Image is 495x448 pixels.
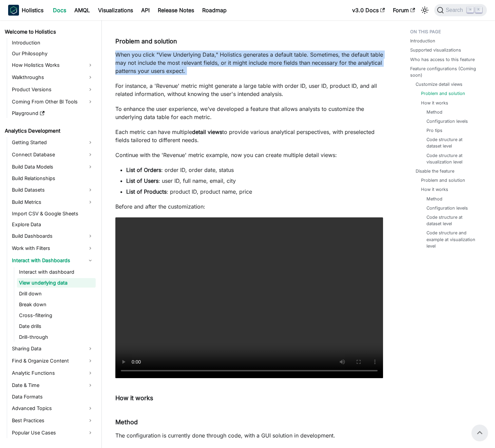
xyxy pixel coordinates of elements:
a: Build Data Models [10,161,96,172]
a: Interact with dashboard [17,267,96,277]
li: : user ID, full name, email, city [126,177,383,185]
a: Analytic Functions [10,368,96,378]
a: How it works [421,100,448,106]
a: Customize detail views [416,81,462,87]
p: Each metric can have multiple to provide various analytical perspectives, with preselected fields... [115,128,383,144]
a: Roadmap [198,5,231,16]
a: Data Formats [10,392,96,402]
a: Date drills [17,322,96,331]
h5: Method [115,418,383,426]
a: Disable the feature [416,168,454,174]
a: Explore Data [10,220,96,229]
a: Docs [49,5,70,16]
video: Your browser does not support embedding video, but you can . [115,217,383,378]
a: Interact with Dashboards [10,255,96,266]
a: Forum [389,5,419,16]
a: Build Relationships [10,174,96,183]
p: To enhance the user experience, we’ve developed a feature that allows analysts to customize the u... [115,105,383,121]
a: Supported visualizations [410,47,461,53]
a: Import CSV & Google Sheets [10,209,96,218]
a: Build Dashboards [10,231,96,241]
a: Problem and solution [421,90,465,97]
a: HolisticsHolistics [8,5,43,16]
a: Code structure at visualization level [426,152,476,165]
strong: detail views [192,129,222,135]
a: Configuration levels [426,118,468,124]
a: Method [426,109,442,115]
a: Product Versions [10,84,96,95]
a: v3.0 Docs [348,5,389,16]
a: Welcome to Holistics [3,27,96,37]
p: Continue with the 'Revenue' metric example, now you can create multiple detail views: [115,151,383,159]
a: Coming From Other BI Tools [10,96,96,107]
p: For instance, a 'Revenue' metric might generate a large table with order ID, user ID, product ID,... [115,82,383,98]
a: Walkthroughs [10,72,96,83]
a: Find & Organize Content [10,355,96,366]
a: Problem and solution [421,177,465,183]
a: Getting Started [10,137,96,148]
p: When you click "View Underlying Data," Holistics generates a default table. Sometimes, the defaul... [115,51,383,75]
a: Code structure and example at visualization level [426,230,476,249]
a: Cross-filtering [17,311,96,320]
a: How it works [421,186,448,193]
a: Code structure at dataset level [426,214,476,227]
strong: List of Products [126,188,167,195]
a: Method [426,196,442,202]
a: Work with Filters [10,243,96,254]
strong: List of Users [126,177,158,184]
a: View underlying data [17,278,96,288]
li: : order ID, order date, status [126,166,383,174]
h4: Problem and solution [115,38,383,45]
a: Introduction [410,38,435,44]
b: Holistics [22,6,43,14]
a: How Holistics Works [10,60,96,71]
a: Break down [17,300,96,309]
a: Our Philosophy [10,49,96,58]
img: Holistics [8,5,19,16]
p: The configuration is currently done through code, with a GUI solution in development. [115,431,383,440]
p: Before and after the customization: [115,202,383,211]
a: Sharing Data [10,343,96,354]
li: : product ID, product name, price [126,188,383,196]
strong: List of Orders [126,167,161,173]
kbd: ⌘ [467,7,474,13]
a: Feature configurations (Coming soon) [410,65,484,78]
a: Release Notes [154,5,198,16]
a: Visualizations [94,5,137,16]
button: Search (Command+K) [434,4,487,16]
kbd: K [475,7,482,13]
span: Search [444,7,467,13]
a: Connect Database [10,149,96,160]
button: Switch between dark and light mode (currently light mode) [419,5,430,16]
a: Introduction [10,38,96,47]
a: Popular Use Cases [10,427,96,438]
button: Scroll back to top [472,425,488,441]
a: API [137,5,154,16]
a: Build Datasets [10,184,96,195]
a: Drill down [17,289,96,298]
a: Code structure at dataset level [426,136,476,149]
a: AMQL [70,5,94,16]
a: Pro tips [426,127,442,134]
a: Best Practices [10,415,96,426]
a: Playground [10,109,96,118]
a: Drill-through [17,332,96,342]
h4: How it works [115,394,383,402]
a: Advanced Topics [10,403,96,414]
a: Who has access to this feature [410,56,475,63]
a: Date & Time [10,380,96,391]
a: Configuration levels [426,205,468,211]
a: Build Metrics [10,197,96,208]
a: Analytics Development [3,126,96,136]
